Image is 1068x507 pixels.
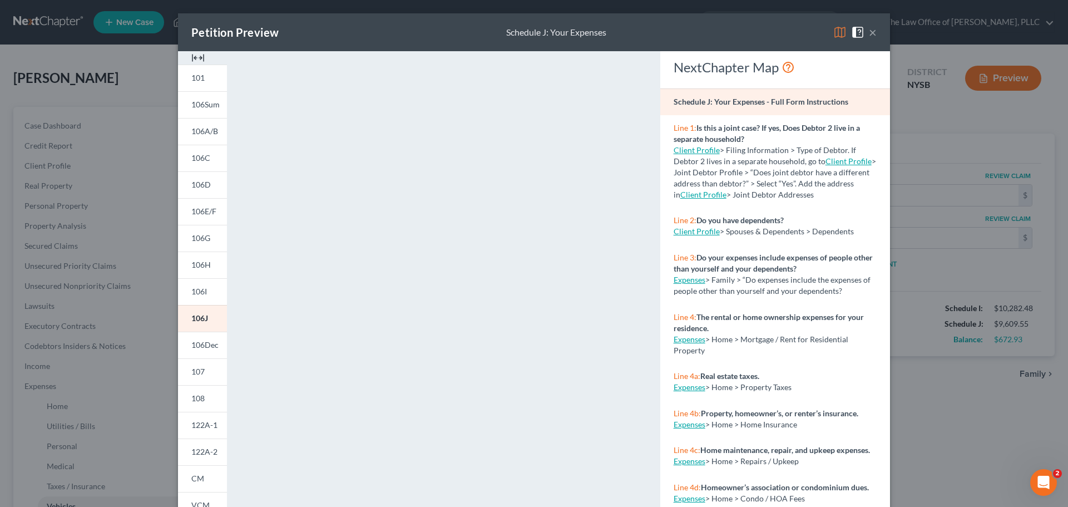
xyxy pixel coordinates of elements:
a: Expenses [674,456,705,466]
a: 101 [178,65,227,91]
span: 106H [191,260,211,269]
a: Expenses [674,420,705,429]
span: > Joint Debtor Addresses [680,190,814,199]
span: > Home > Condo / HOA Fees [705,494,805,503]
strong: The rental or home ownership expenses for your residence. [674,312,864,333]
a: Expenses [674,275,705,284]
a: 106E/F [178,198,227,225]
span: > Home > Mortgage / Rent for Residential Property [674,334,848,355]
span: 106E/F [191,206,216,216]
a: Client Profile [674,145,720,155]
strong: Home maintenance, repair, and upkeep expenses. [700,445,870,455]
strong: Schedule J: Your Expenses - Full Form Instructions [674,97,848,106]
span: 2 [1053,469,1062,478]
span: > Home > Home Insurance [705,420,797,429]
span: 108 [191,393,205,403]
strong: Do you have dependents? [696,215,784,225]
img: map-eea8200ae884c6f1103ae1953ef3d486a96c86aabb227e865a55264e3737af1f.svg [833,26,847,39]
a: 108 [178,385,227,412]
a: 106A/B [178,118,227,145]
span: Line 4d: [674,483,701,492]
a: 106C [178,145,227,171]
div: Schedule J: Your Expenses [506,26,606,39]
strong: Do your expenses include expenses of people other than yourself and your dependents? [674,253,873,273]
a: 106I [178,278,227,305]
strong: Homeowner’s association or condominium dues. [701,483,869,492]
span: CM [191,474,204,483]
strong: Property, homeowner’s, or renter’s insurance. [701,408,858,418]
a: Client Profile [680,190,726,199]
img: expand-e0f6d898513216a626fdd78e52531dac95497ffd26381d4c15ee2fc46db09dca.svg [191,51,205,65]
strong: Is this a joint case? If yes, Does Debtor 2 live in a separate household? [674,123,860,144]
span: 106Sum [191,100,220,109]
span: Line 2: [674,215,696,225]
span: 106Dec [191,340,219,350]
a: 122A-2 [178,439,227,465]
span: Line 4c: [674,445,700,455]
a: Expenses [674,382,705,392]
span: Line 4a: [674,371,700,381]
span: > Filing Information > Type of Debtor. If Debtor 2 lives in a separate household, go to [674,145,856,166]
span: 107 [191,367,205,376]
span: Line 3: [674,253,696,262]
a: Client Profile [825,156,872,166]
a: 106G [178,225,227,252]
a: 107 [178,358,227,385]
span: 106A/B [191,126,218,136]
span: 122A-2 [191,447,217,456]
a: 122A-1 [178,412,227,439]
span: Line 4: [674,312,696,322]
span: > Home > Repairs / Upkeep [705,456,799,466]
span: 106C [191,153,210,163]
iframe: Intercom live chat [1030,469,1057,496]
a: 106Dec [178,332,227,358]
a: Expenses [674,494,705,503]
a: 106Sum [178,91,227,118]
span: > Home > Property Taxes [705,382,792,392]
strong: Real estate taxes. [700,371,759,381]
a: CM [178,465,227,492]
span: 106G [191,233,210,243]
a: 106D [178,171,227,198]
span: 101 [191,73,205,82]
button: × [869,26,877,39]
span: Line 4b: [674,408,701,418]
span: > Spouses & Dependents > Dependents [720,227,854,236]
span: > Joint Debtor Profile > “Does joint debtor have a different address than debtor?” > Select “Yes”... [674,156,876,199]
span: 106J [191,313,208,323]
span: 106D [191,180,211,189]
span: 106I [191,287,207,296]
a: 106H [178,252,227,278]
div: Petition Preview [191,24,279,40]
span: > Family > “Do expenses include the expenses of people other than yourself and your dependents? [674,275,871,296]
div: NextChapter Map [674,58,877,76]
a: Expenses [674,334,705,344]
a: 106J [178,305,227,332]
img: help-close-5ba153eb36485ed6c1ea00a893f15db1cb9b99d6cae46e1a8edb6c62d00a1a76.svg [851,26,864,39]
span: Line 1: [674,123,696,132]
span: 122A-1 [191,420,217,430]
a: Client Profile [674,227,720,236]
